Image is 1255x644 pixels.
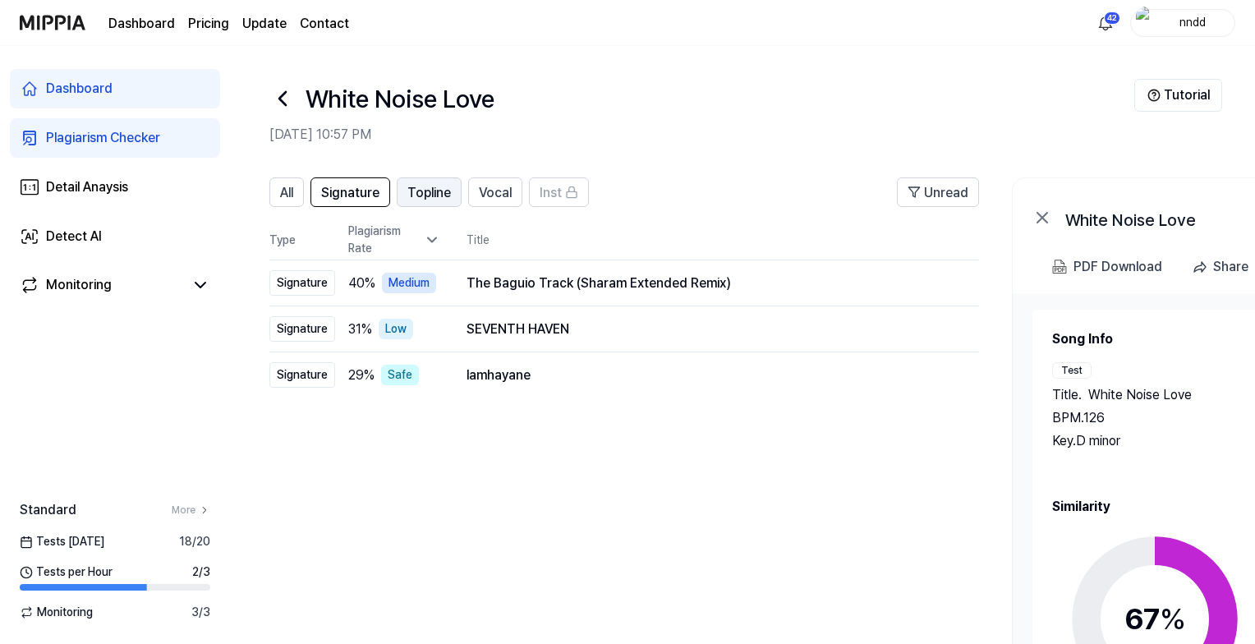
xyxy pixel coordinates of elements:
img: 알림 [1096,13,1115,33]
button: Unread [897,177,979,207]
a: More [172,503,210,517]
div: Signature [269,270,335,296]
button: Pricing [188,14,229,34]
div: Signature [269,362,335,388]
a: Dashboard [108,14,175,34]
a: Detect AI [10,217,220,256]
button: All [269,177,304,207]
a: Update [242,14,287,34]
div: The Baguio Track (Sharam Extended Remix) [467,274,953,293]
img: PDF Download [1052,260,1067,274]
span: Signature [321,183,379,203]
h2: [DATE] 10:57 PM [269,125,1134,145]
span: 31 % [348,320,372,339]
button: Topline [397,177,462,207]
span: Standard [20,500,76,520]
div: Detect AI [46,227,102,246]
div: Safe [381,365,419,385]
div: Low [379,319,413,339]
span: All [280,183,293,203]
div: Share [1213,256,1248,278]
div: Medium [382,273,436,293]
span: 18 / 20 [179,533,210,550]
button: Tutorial [1134,79,1222,112]
a: Contact [300,14,349,34]
button: PDF Download [1049,251,1165,283]
span: 2 / 3 [192,563,210,581]
div: Test [1052,362,1092,379]
button: Vocal [468,177,522,207]
span: Topline [407,183,451,203]
span: White Noise Love [1088,385,1192,405]
button: profilenndd [1130,9,1235,37]
span: 3 / 3 [191,604,210,621]
a: Monitoring [20,275,184,295]
span: 40 % [348,274,375,293]
div: Signature [269,316,335,342]
span: Inst [540,183,562,203]
div: SEVENTH HAVEN [467,320,953,339]
span: Monitoring [20,604,93,621]
span: 29 % [348,366,375,385]
span: Title . [1052,385,1082,405]
span: % [1160,601,1186,637]
th: Title [467,220,979,260]
div: Monitoring [46,275,112,295]
h1: White Noise Love [306,80,494,117]
a: Plagiarism Checker [10,118,220,158]
div: 42 [1104,11,1120,25]
span: Vocal [479,183,512,203]
th: Type [269,220,335,260]
div: lamhayane [467,366,953,385]
div: PDF Download [1073,256,1162,278]
button: Inst [529,177,589,207]
div: nndd [1161,13,1225,31]
div: Dashboard [46,79,113,99]
span: Unread [924,183,968,203]
img: Help [1147,89,1161,102]
div: Detail Anaysis [46,177,128,197]
button: Signature [310,177,390,207]
div: Plagiarism Rate [348,223,440,257]
img: profile [1136,7,1156,39]
button: 알림42 [1092,10,1119,36]
span: Tests per Hour [20,563,113,581]
a: Dashboard [10,69,220,108]
div: Plagiarism Checker [46,128,160,148]
span: Tests [DATE] [20,533,104,550]
div: 67 [1124,597,1186,642]
a: Detail Anaysis [10,168,220,207]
